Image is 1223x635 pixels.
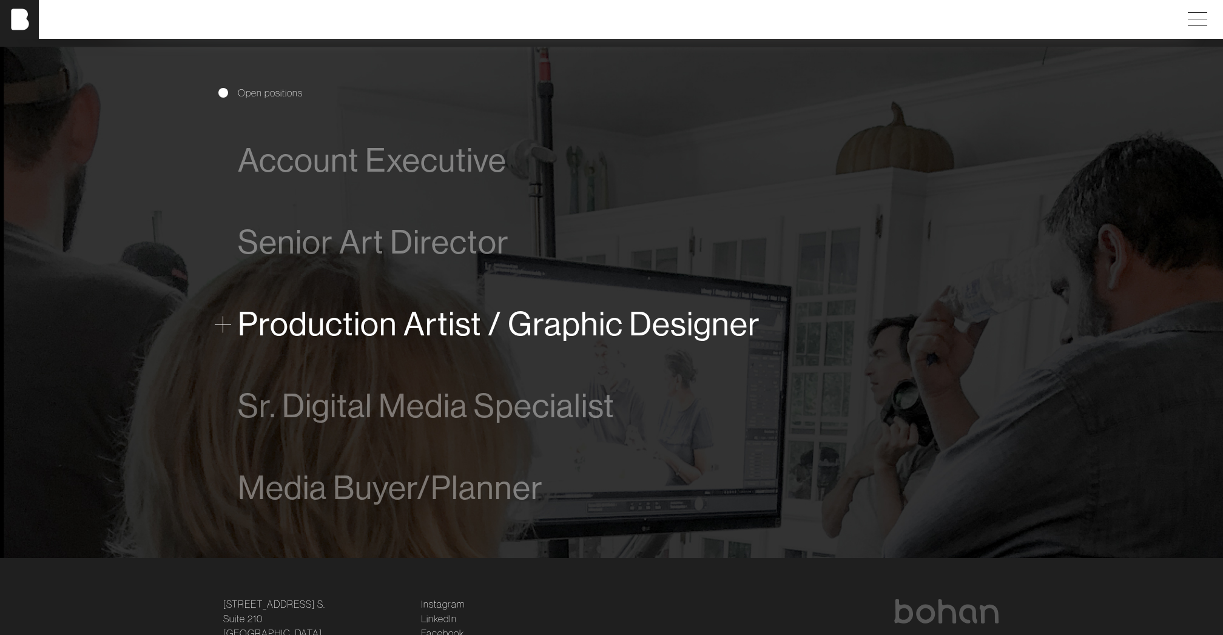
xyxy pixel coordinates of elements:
span: Sr. Digital Media Specialist [238,388,615,425]
a: LinkedIn [421,611,457,626]
span: Production Artist / Graphic Designer [238,306,760,343]
span: Senior Art Director [238,224,509,261]
span: Open positions [238,86,303,100]
a: Instagram [421,597,465,611]
img: bohan logo [893,599,1000,623]
span: Media Buyer/Planner [238,469,543,506]
span: Account Executive [238,142,507,179]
